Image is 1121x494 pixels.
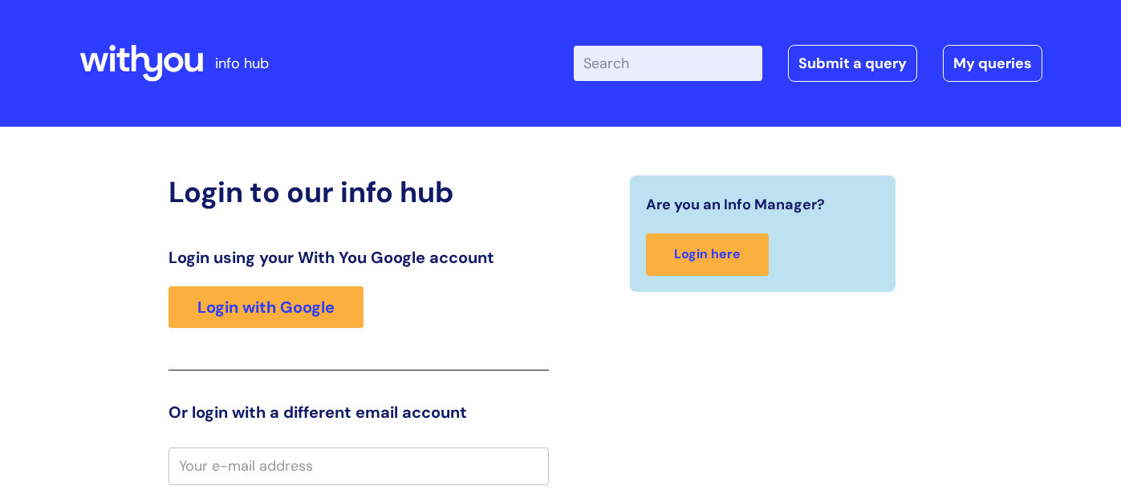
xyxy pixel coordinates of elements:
[574,46,762,81] input: Search
[169,403,549,422] h3: Or login with a different email account
[169,175,549,209] h2: Login to our info hub
[788,45,917,82] a: Submit a query
[215,51,269,76] p: info hub
[169,286,364,328] a: Login with Google
[943,45,1042,82] a: My queries
[169,248,549,267] h3: Login using your With You Google account
[646,192,825,217] span: Are you an Info Manager?
[169,447,549,484] input: Your e-mail address
[646,233,769,276] a: Login here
